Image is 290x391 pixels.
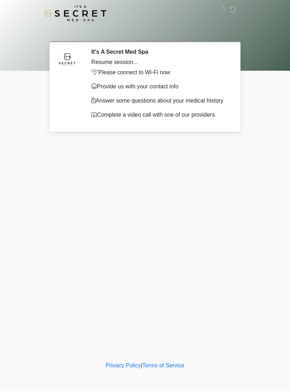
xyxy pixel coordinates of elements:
h2: It's A Secret Med Spa [91,48,228,55]
p: Answer some questions about your medical history [91,97,228,105]
img: It's A Secret Med Spa Logo [44,5,106,21]
a: | [141,362,142,368]
img: Agent Avatar [57,48,78,70]
p: Provide us with your contact info [91,82,228,91]
a: Terms of Service [142,362,184,368]
a: Privacy Policy [106,362,141,368]
div: Resume session... [91,58,228,66]
p: Complete a video call with one of our providers [91,111,228,119]
p: Please connect to Wi-Fi now [91,68,228,77]
h1: ‎ ‎ [46,25,244,39]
